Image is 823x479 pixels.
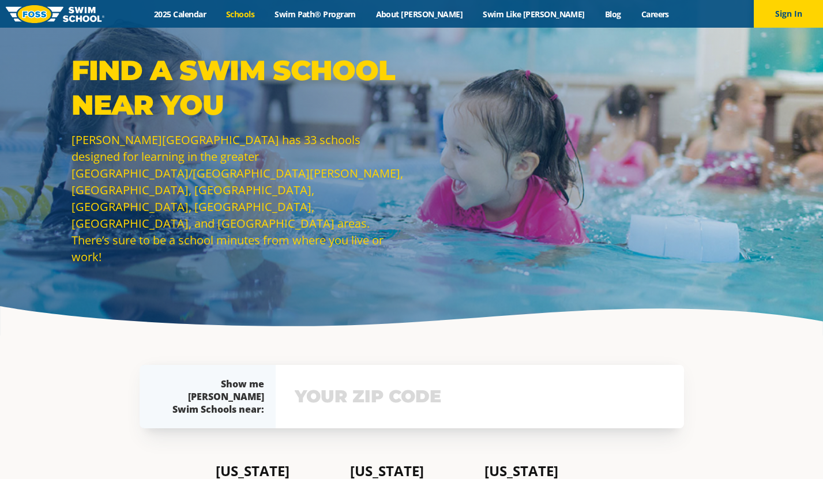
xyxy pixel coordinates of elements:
[595,9,631,20] a: Blog
[631,9,679,20] a: Careers
[350,463,473,479] h4: [US_STATE]
[292,380,668,413] input: YOUR ZIP CODE
[484,463,607,479] h4: [US_STATE]
[366,9,473,20] a: About [PERSON_NAME]
[144,9,216,20] a: 2025 Calendar
[216,9,265,20] a: Schools
[72,131,406,265] p: [PERSON_NAME][GEOGRAPHIC_DATA] has 33 schools designed for learning in the greater [GEOGRAPHIC_DA...
[265,9,366,20] a: Swim Path® Program
[72,53,406,122] p: Find a Swim School Near You
[473,9,595,20] a: Swim Like [PERSON_NAME]
[163,378,264,416] div: Show me [PERSON_NAME] Swim Schools near:
[6,5,104,23] img: FOSS Swim School Logo
[216,463,339,479] h4: [US_STATE]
